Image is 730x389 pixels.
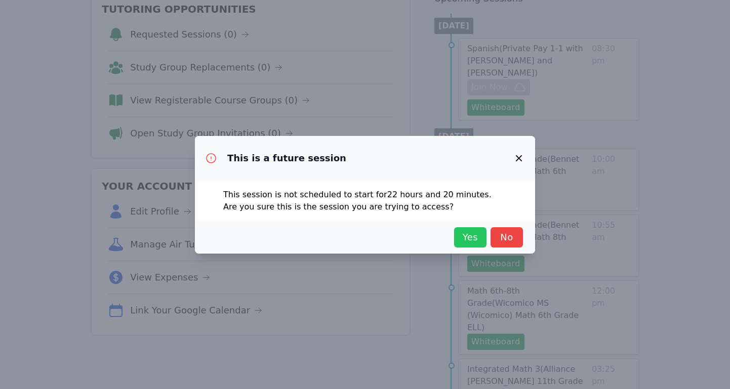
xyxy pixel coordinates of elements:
button: Yes [454,227,486,247]
span: No [496,230,518,244]
button: No [491,227,523,247]
span: Yes [459,230,481,244]
p: This session is not scheduled to start for 22 hours and 20 minutes . Are you sure this is the ses... [223,189,507,213]
h3: This is a future session [227,152,346,164]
